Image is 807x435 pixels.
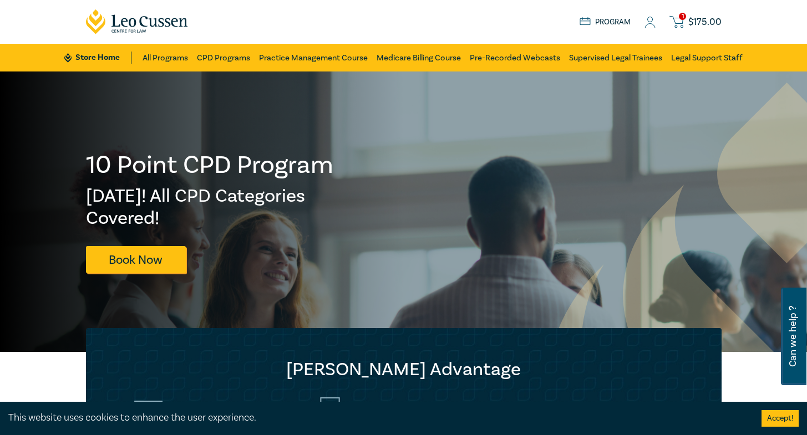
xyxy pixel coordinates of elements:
a: CPD Programs [197,44,250,71]
a: Practice Management Course [259,44,368,71]
h1: 10 Point CPD Program [86,151,334,180]
span: $ 175.00 [688,16,722,28]
a: Legal Support Staff [671,44,743,71]
a: Store Home [64,52,131,64]
a: Medicare Billing Course [377,44,461,71]
a: Book Now [86,246,186,273]
div: This website uses cookies to enhance the user experience. [8,411,745,425]
a: Supervised Legal Trainees [569,44,662,71]
span: Can we help ? [788,294,798,378]
span: 1 [679,13,686,20]
a: All Programs [143,44,188,71]
a: Pre-Recorded Webcasts [470,44,560,71]
button: Accept cookies [762,410,799,427]
h2: [PERSON_NAME] Advantage [108,359,699,381]
a: Program [580,16,631,28]
h2: [DATE]! All CPD Categories Covered! [86,185,334,229]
